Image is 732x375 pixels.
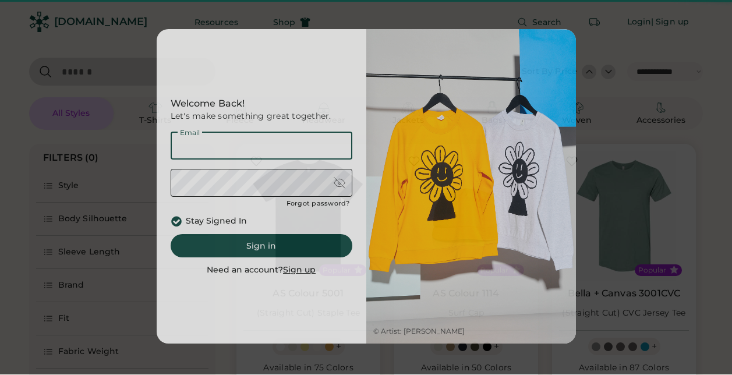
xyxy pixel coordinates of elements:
[207,264,316,276] div: Need an account?
[373,327,465,337] div: © Artist: [PERSON_NAME]
[287,199,350,208] div: Forgot password?
[178,129,202,136] div: Email
[171,111,352,122] div: Let's make something great together.
[186,215,247,227] div: Stay Signed In
[283,264,316,275] u: Sign up
[366,29,576,344] img: Web-Rendered_Studio-51sRGB.jpg
[171,97,352,111] div: Welcome Back!
[171,234,352,257] button: Sign in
